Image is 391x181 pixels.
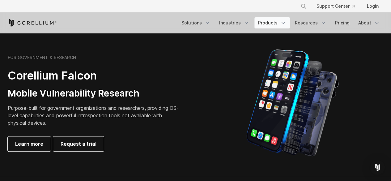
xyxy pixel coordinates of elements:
[178,17,214,28] a: Solutions
[355,17,384,28] a: About
[8,136,51,151] a: Learn more
[293,1,384,12] div: Navigation Menu
[246,49,339,157] img: iPhone model separated into the mechanics used to build the physical device.
[8,69,181,83] h2: Corellium Falcon
[254,17,290,28] a: Products
[15,140,43,148] span: Learn more
[8,104,181,127] p: Purpose-built for government organizations and researchers, providing OS-level capabilities and p...
[298,1,309,12] button: Search
[362,1,384,12] a: Login
[370,160,385,175] div: Open Intercom Messenger
[215,17,253,28] a: Industries
[178,17,384,28] div: Navigation Menu
[312,1,359,12] a: Support Center
[8,55,76,60] h6: FOR GOVERNMENT & RESEARCH
[8,88,181,99] h3: Mobile Vulnerability Research
[291,17,330,28] a: Resources
[331,17,353,28] a: Pricing
[61,140,96,148] span: Request a trial
[8,19,57,27] a: Corellium Home
[53,136,104,151] a: Request a trial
